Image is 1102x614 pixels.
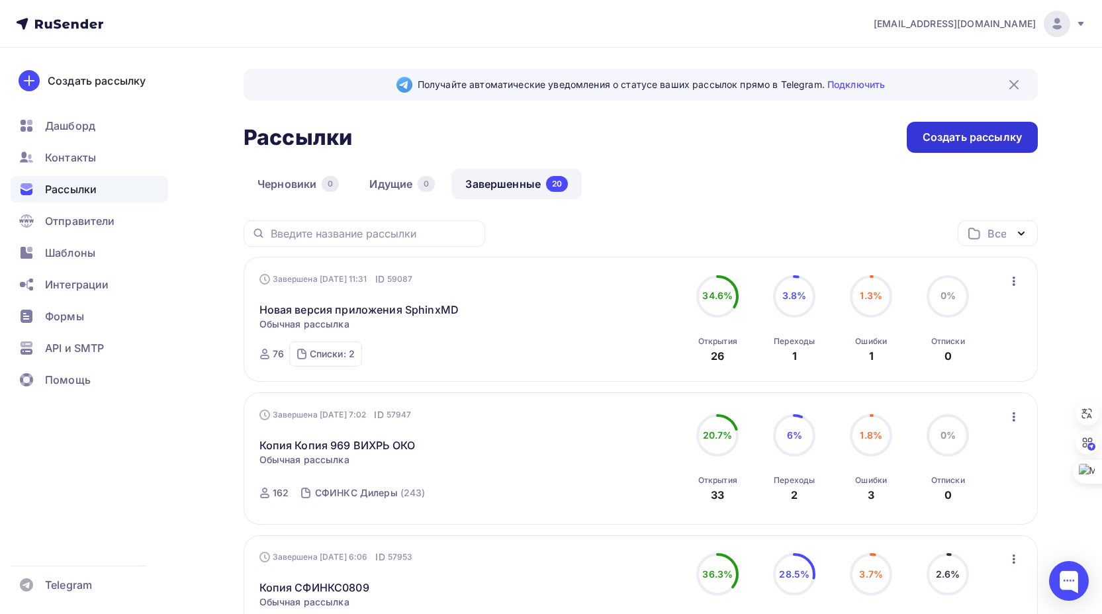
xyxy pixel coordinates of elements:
[375,550,385,564] span: ID
[936,568,960,580] span: 2.6%
[11,208,168,234] a: Отправители
[792,348,797,364] div: 1
[244,169,353,199] a: Черновики0
[375,273,385,286] span: ID
[273,486,289,500] div: 162
[259,580,369,595] a: Копия СФИНКС0809
[45,308,84,324] span: Формы
[698,475,737,486] div: Открытия
[400,486,426,500] div: (243)
[711,348,724,364] div: 26
[958,220,1038,246] button: Все
[451,169,582,199] a: Завершенные20
[396,77,412,93] img: Telegram
[45,181,97,197] span: Рассылки
[702,568,733,580] span: 36.3%
[779,568,809,580] span: 28.5%
[702,290,733,301] span: 34.6%
[315,486,398,500] div: СФИНКС Дилеры
[259,408,412,421] div: Завершена [DATE] 7:02
[11,112,168,139] a: Дашборд
[698,336,737,347] div: Открытия
[546,176,568,192] div: 20
[874,17,1036,30] span: [EMAIL_ADDRESS][DOMAIN_NAME]
[923,130,1022,145] div: Создать рассылку
[855,336,887,347] div: Ошибки
[259,437,416,453] a: Копия Копия 969 ВИХРЬ ОКО
[314,482,427,504] a: СФИНКС Дилеры (243)
[45,372,91,388] span: Помощь
[45,213,115,229] span: Отправители
[11,144,168,171] a: Контакты
[782,290,807,301] span: 3.8%
[418,78,885,91] span: Получайте автоматические уведомления о статусе ваших рассылок прямо в Telegram.
[703,429,733,441] span: 20.7%
[45,577,92,593] span: Telegram
[259,302,459,318] a: Новая версия приложения SphinxMD
[944,487,952,503] div: 0
[931,475,965,486] div: Отписки
[791,487,798,503] div: 2
[774,475,815,486] div: Переходы
[711,487,724,503] div: 33
[374,408,383,421] span: ID
[987,226,1006,241] div: Все
[387,408,412,421] span: 57947
[11,176,168,202] a: Рассылки
[45,150,96,165] span: Контакты
[855,475,887,486] div: Ошибки
[944,348,952,364] div: 0
[860,429,882,441] span: 1.8%
[859,568,883,580] span: 3.7%
[48,73,146,89] div: Создать рассылку
[45,118,95,134] span: Дашборд
[322,176,339,192] div: 0
[271,226,477,241] input: Введите название рассылки
[45,277,109,292] span: Интеграции
[941,290,956,301] span: 0%
[273,347,284,361] div: 76
[244,124,352,151] h2: Рассылки
[355,169,449,199] a: Идущие0
[259,595,349,609] span: Обычная рассылка
[941,429,956,441] span: 0%
[931,336,965,347] div: Отписки
[860,290,882,301] span: 1.3%
[259,273,413,286] div: Завершена [DATE] 11:31
[259,453,349,466] span: Обычная рассылка
[787,429,802,441] span: 6%
[310,347,355,361] div: Списки: 2
[388,550,413,564] span: 57953
[774,336,815,347] div: Переходы
[259,318,349,331] span: Обычная рассылка
[45,245,95,261] span: Шаблоны
[387,273,413,286] span: 59087
[259,550,413,564] div: Завершена [DATE] 6:06
[869,348,874,364] div: 1
[827,79,885,90] a: Подключить
[418,176,435,192] div: 0
[874,11,1086,37] a: [EMAIL_ADDRESS][DOMAIN_NAME]
[11,303,168,329] a: Формы
[11,240,168,266] a: Шаблоны
[45,340,104,356] span: API и SMTP
[868,487,874,503] div: 3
